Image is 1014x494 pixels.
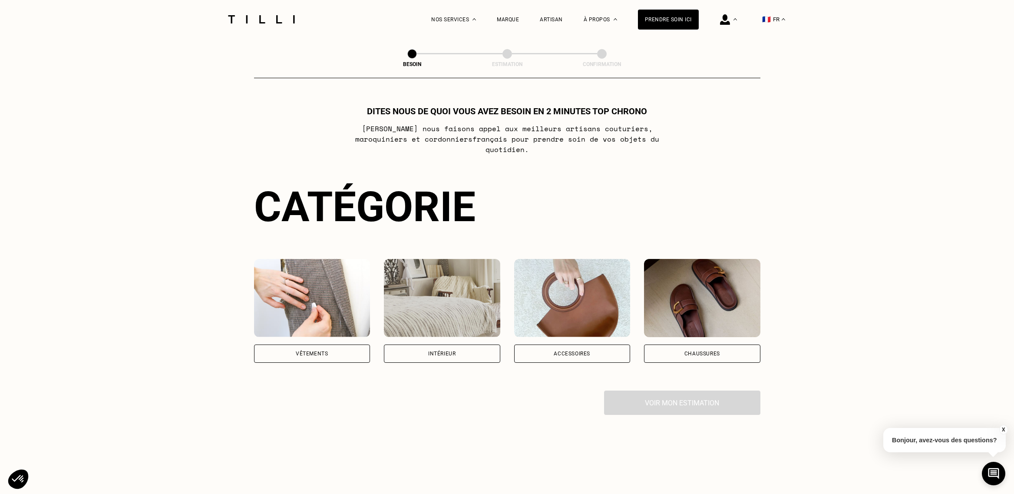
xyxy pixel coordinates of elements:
[367,106,647,116] h1: Dites nous de quoi vous avez besoin en 2 minutes top chrono
[464,61,551,67] div: Estimation
[558,61,645,67] div: Confirmation
[782,18,785,20] img: menu déroulant
[883,428,1006,452] p: Bonjour, avez-vous des questions?
[497,17,519,23] a: Marque
[335,123,679,155] p: [PERSON_NAME] nous faisons appel aux meilleurs artisans couturiers , maroquiniers et cordonniers ...
[254,182,760,231] div: Catégorie
[369,61,456,67] div: Besoin
[762,15,771,23] span: 🇫🇷
[554,351,590,356] div: Accessoires
[684,351,720,356] div: Chaussures
[614,18,617,20] img: Menu déroulant à propos
[638,10,699,30] a: Prendre soin ici
[254,259,370,337] img: Vêtements
[999,425,1007,434] button: X
[720,14,730,25] img: icône connexion
[384,259,500,337] img: Intérieur
[733,18,737,20] img: Menu déroulant
[225,15,298,23] img: Logo du service de couturière Tilli
[540,17,563,23] a: Artisan
[644,259,760,337] img: Chaussures
[296,351,328,356] div: Vêtements
[428,351,456,356] div: Intérieur
[472,18,476,20] img: Menu déroulant
[514,259,631,337] img: Accessoires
